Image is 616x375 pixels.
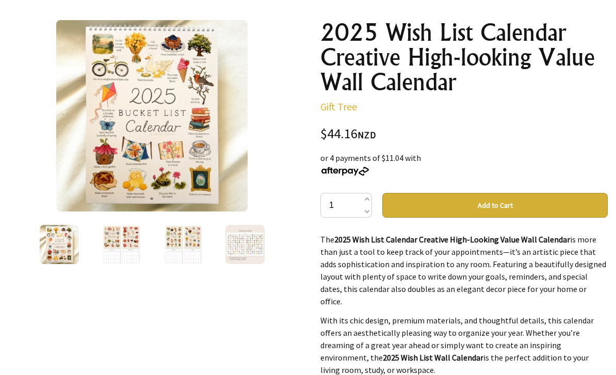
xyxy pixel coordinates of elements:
div: $44.16 [320,127,608,141]
img: 2025 Wish List Calendar Creative High-looking Value Wall Calendar [56,20,248,211]
span: NZD [358,129,376,141]
div: or 4 payments of $11.04 with [320,152,608,176]
p: The is more than just a tool to keep track of your appointments—it’s an artistic piece that adds ... [320,233,608,307]
img: 2025 Wish List Calendar Creative High-looking Value Wall Calendar [40,225,79,264]
button: Add to Cart [382,193,608,218]
strong: 2025 Wish List Wall Calendar [383,352,483,363]
img: 2025 Wish List Calendar Creative High-looking Value Wall Calendar [102,225,141,264]
h1: 2025 Wish List Calendar Creative High-looking Value Wall Calendar [320,20,608,94]
img: 2025 Wish List Calendar Creative High-looking Value Wall Calendar [164,225,203,264]
img: Afterpay [320,167,370,176]
a: Gift Tree [320,100,357,113]
strong: 2025 Wish List Calendar Creative High-Looking Value Wall Calendar [334,234,570,244]
img: 2025 Wish List Calendar Creative High-looking Value Wall Calendar [225,225,265,264]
